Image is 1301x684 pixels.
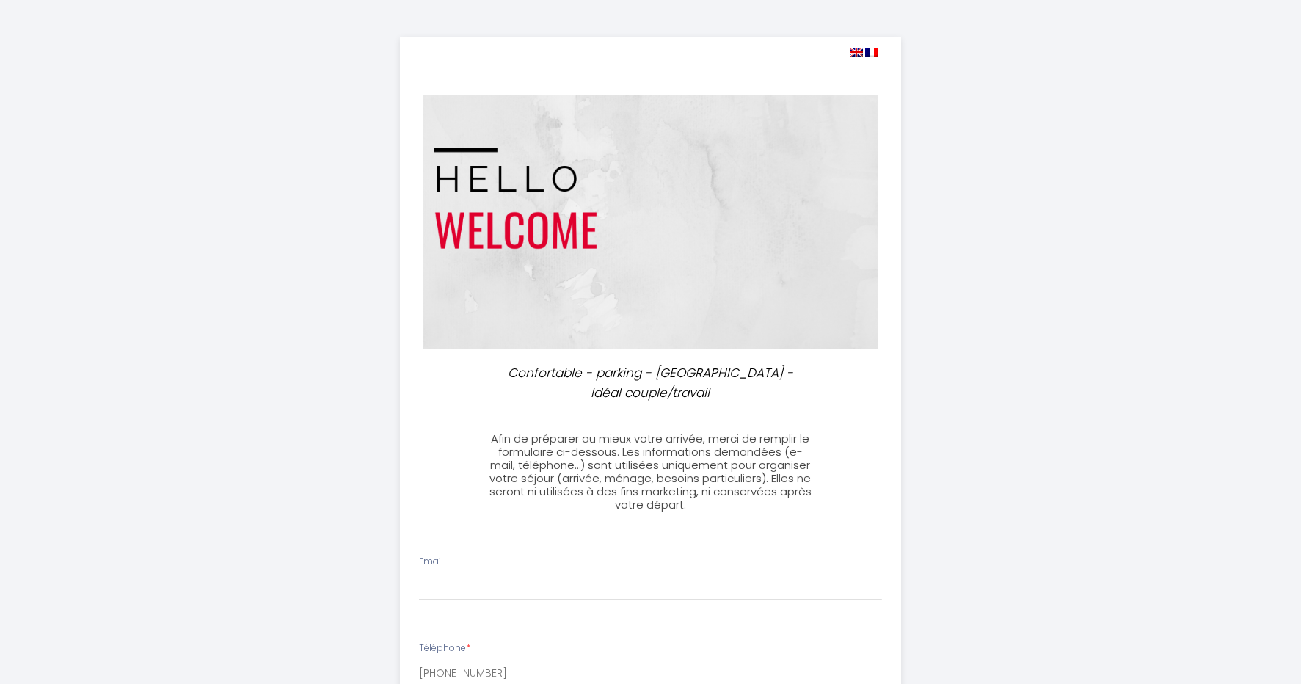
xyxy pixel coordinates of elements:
[865,48,878,57] img: fr.png
[487,432,814,512] h3: Afin de préparer au mieux votre arrivée, merci de remplir le formulaire ci-dessous. Les informati...
[419,555,443,569] label: Email
[419,641,470,655] label: Téléphone
[850,48,863,57] img: en.png
[494,363,808,402] p: Confortable - parking - [GEOGRAPHIC_DATA] - Idéal couple/travail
